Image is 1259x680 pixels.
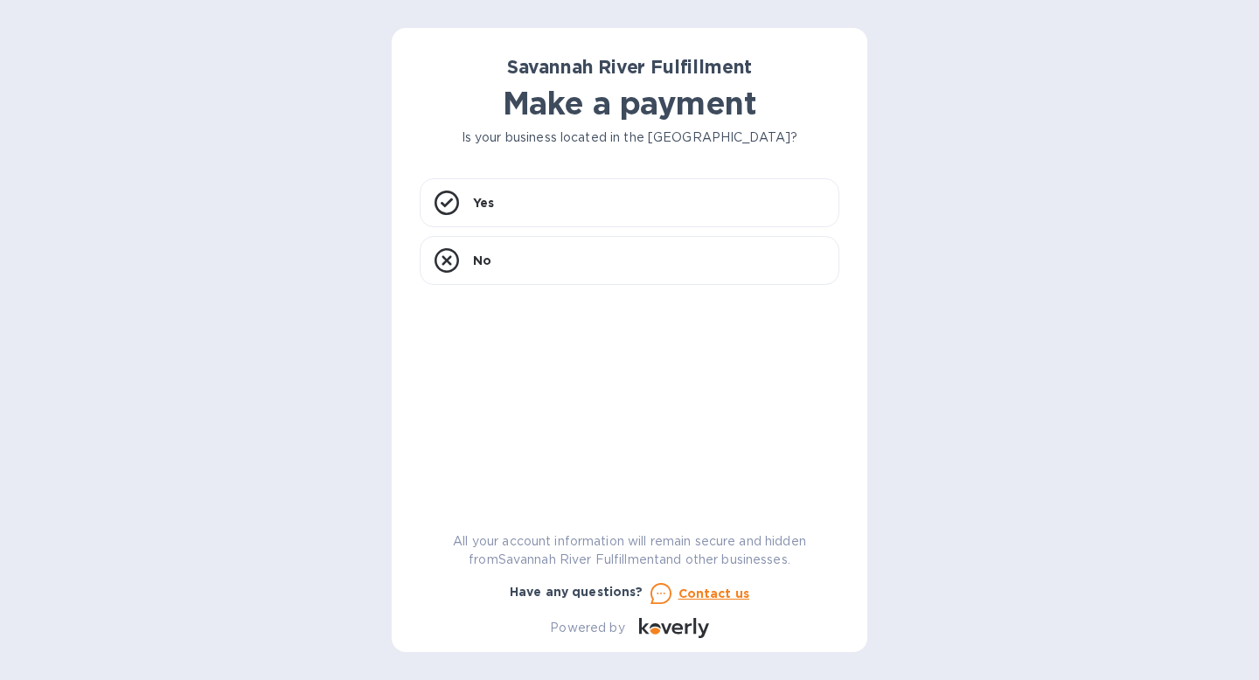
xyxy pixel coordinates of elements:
[420,532,839,569] p: All your account information will remain secure and hidden from Savannah River Fulfillment and ot...
[510,585,643,599] b: Have any questions?
[507,56,752,78] b: Savannah River Fulfillment
[473,252,491,269] p: No
[420,128,839,147] p: Is your business located in the [GEOGRAPHIC_DATA]?
[420,85,839,121] h1: Make a payment
[550,619,624,637] p: Powered by
[678,586,750,600] u: Contact us
[473,194,494,212] p: Yes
